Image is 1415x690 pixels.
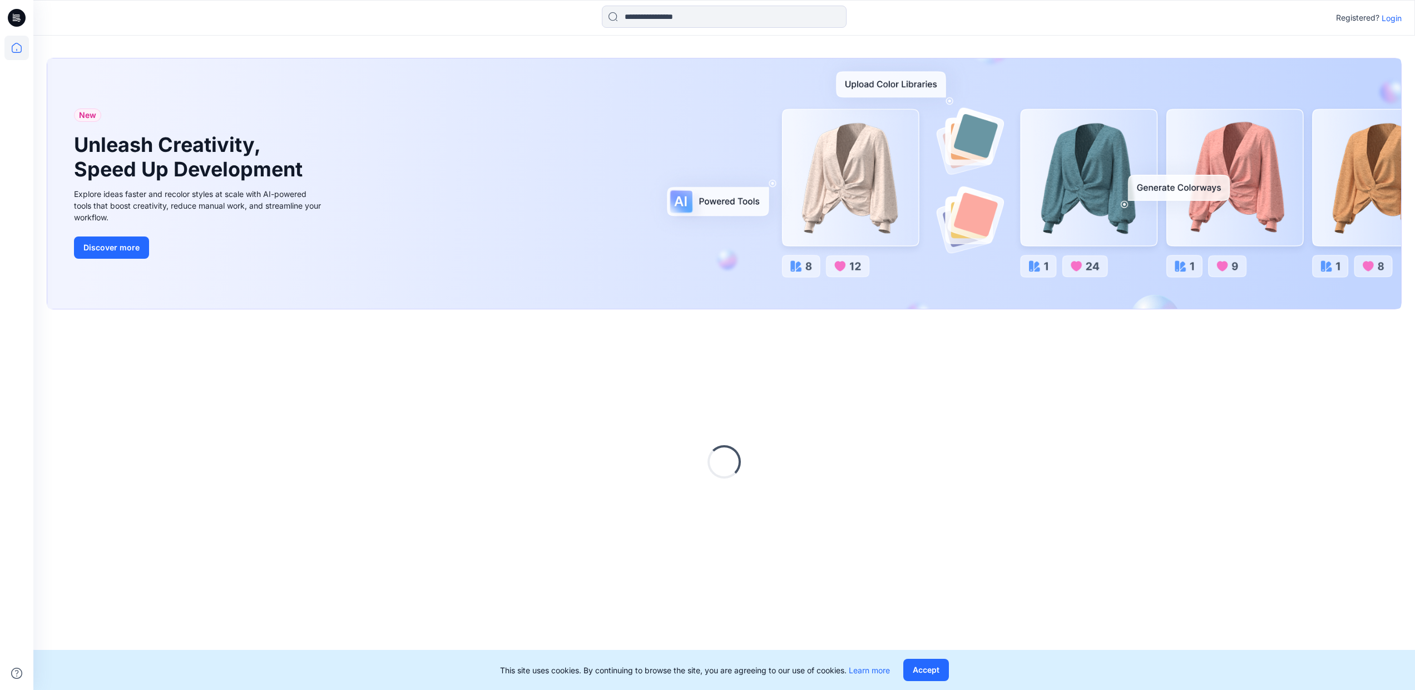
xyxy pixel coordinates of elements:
[79,109,96,122] span: New
[500,664,890,676] p: This site uses cookies. By continuing to browse the site, you are agreeing to our use of cookies.
[74,236,324,259] a: Discover more
[1382,12,1402,24] p: Login
[74,133,308,181] h1: Unleash Creativity, Speed Up Development
[903,659,949,681] button: Accept
[74,188,324,223] div: Explore ideas faster and recolor styles at scale with AI-powered tools that boost creativity, red...
[74,236,149,259] button: Discover more
[849,666,890,675] a: Learn more
[1336,11,1379,24] p: Registered?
